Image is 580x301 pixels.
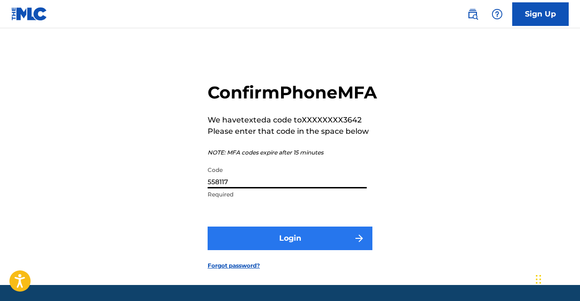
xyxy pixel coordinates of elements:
[488,5,507,24] div: Help
[354,233,365,244] img: f7272a7cc735f4ea7f67.svg
[208,261,260,270] a: Forgot password?
[208,126,377,137] p: Please enter that code in the space below
[463,5,482,24] a: Public Search
[467,8,478,20] img: search
[512,2,569,26] a: Sign Up
[208,82,377,103] h2: Confirm Phone MFA
[208,148,377,157] p: NOTE: MFA codes expire after 15 minutes
[208,190,367,199] p: Required
[533,256,580,301] iframe: Chat Widget
[536,265,541,293] div: Drag
[208,114,377,126] p: We have texted a code to XXXXXXXX3642
[11,7,48,21] img: MLC Logo
[491,8,503,20] img: help
[208,227,372,250] button: Login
